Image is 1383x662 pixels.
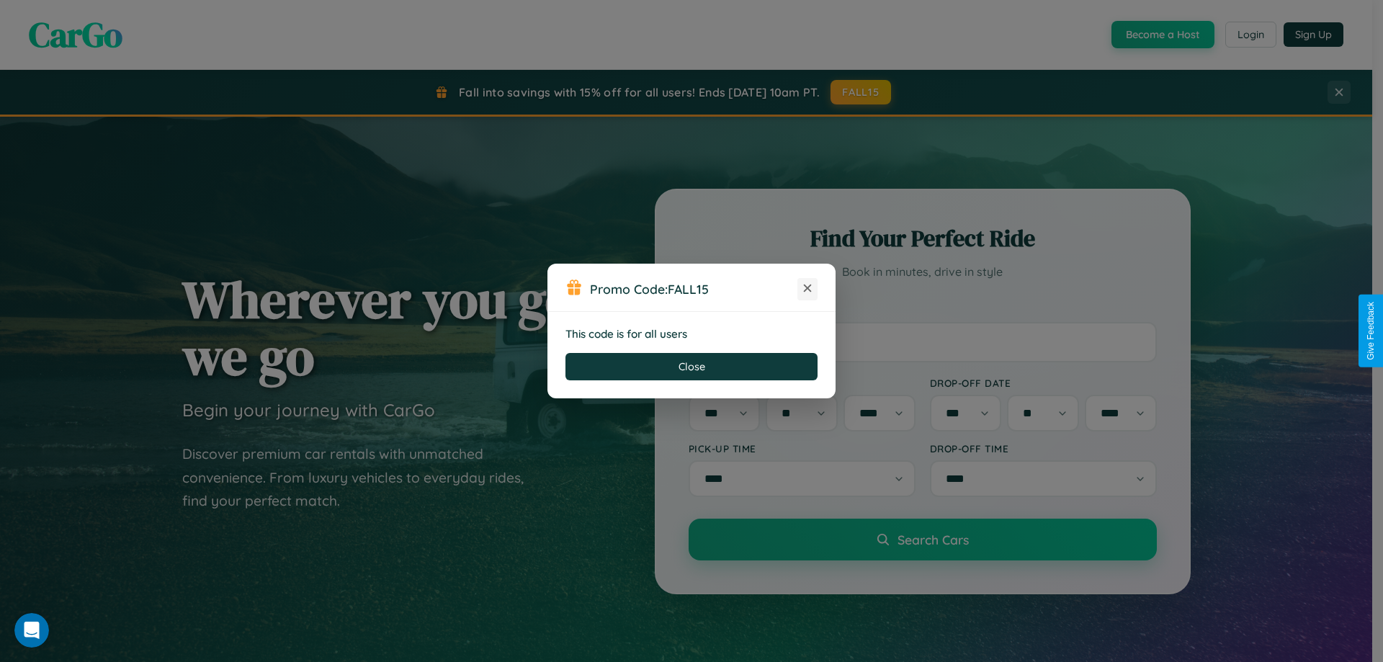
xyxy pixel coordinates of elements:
div: Give Feedback [1366,302,1376,360]
button: Close [565,353,818,380]
b: FALL15 [668,281,709,297]
iframe: Intercom live chat [14,613,49,648]
strong: This code is for all users [565,327,687,341]
h3: Promo Code: [590,281,797,297]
